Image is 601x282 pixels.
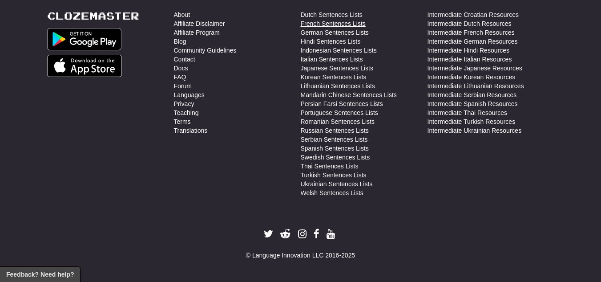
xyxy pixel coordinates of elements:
[6,270,74,279] span: Open feedback widget
[301,108,378,117] a: Portuguese Sentences Lists
[174,117,191,126] a: Terms
[428,73,516,82] a: Intermediate Korean Resources
[301,99,383,108] a: Persian Farsi Sentences Lists
[174,126,208,135] a: Translations
[47,55,122,77] img: Get it on App Store
[428,37,518,46] a: Intermediate German Resources
[47,251,554,260] div: © Language Innovation LLC 2016-2025
[174,73,186,82] a: FAQ
[301,64,373,73] a: Japanese Sentences Lists
[428,10,519,19] a: Intermediate Croatian Resources
[301,82,375,90] a: Lithuanian Sentences Lists
[301,37,361,46] a: Hindi Sentences Lists
[428,117,516,126] a: Intermediate Turkish Resources
[301,90,397,99] a: Mandarin Chinese Sentences Lists
[47,10,139,21] a: Clozemaster
[174,99,194,108] a: Privacy
[174,46,237,55] a: Community Guidelines
[428,90,517,99] a: Intermediate Serbian Resources
[428,64,522,73] a: Intermediate Japanese Resources
[301,28,369,37] a: German Sentences Lists
[174,82,192,90] a: Forum
[301,153,370,162] a: Swedish Sentences Lists
[174,55,195,64] a: Contact
[301,144,369,153] a: Spanish Sentences Lists
[428,126,522,135] a: Intermediate Ukrainian Resources
[428,108,508,117] a: Intermediate Thai Resources
[301,46,377,55] a: Indonesian Sentences Lists
[301,117,375,126] a: Romanian Sentences Lists
[428,28,515,37] a: Intermediate French Resources
[301,180,373,188] a: Ukrainian Sentences Lists
[301,162,359,171] a: Thai Sentences Lists
[174,28,220,37] a: Affiliate Program
[301,188,363,197] a: Welsh Sentences Lists
[174,19,225,28] a: Affiliate Disclaimer
[428,99,518,108] a: Intermediate Spanish Resources
[428,55,512,64] a: Intermediate Italian Resources
[301,171,367,180] a: Turkish Sentences Lists
[301,10,363,19] a: Dutch Sentences Lists
[428,19,512,28] a: Intermediate Dutch Resources
[428,82,524,90] a: Intermediate Lithuanian Resources
[174,10,190,19] a: About
[47,28,122,50] img: Get it on Google Play
[428,46,509,55] a: Intermediate Hindi Resources
[301,73,367,82] a: Korean Sentences Lists
[174,37,186,46] a: Blog
[174,108,199,117] a: Teaching
[174,90,205,99] a: Languages
[174,64,188,73] a: Docs
[301,55,363,64] a: Italian Sentences Lists
[301,126,369,135] a: Russian Sentences Lists
[301,135,368,144] a: Serbian Sentences Lists
[301,19,366,28] a: French Sentences Lists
